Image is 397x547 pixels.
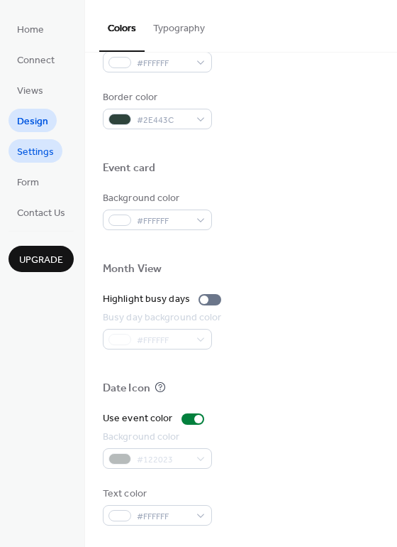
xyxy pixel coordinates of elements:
[9,139,62,163] a: Settings
[137,214,189,229] span: #FFFFFF
[103,292,190,307] div: Highlight busy days
[103,381,150,396] div: Date Icon
[9,48,63,71] a: Connect
[9,200,74,224] a: Contact Us
[9,17,52,40] a: Home
[9,246,74,272] button: Upgrade
[103,411,173,426] div: Use event color
[9,170,47,193] a: Form
[17,206,65,221] span: Contact Us
[103,310,222,325] div: Busy day background color
[17,84,43,99] span: Views
[103,191,209,206] div: Background color
[103,90,209,105] div: Border color
[9,109,57,132] a: Design
[19,253,63,268] span: Upgrade
[137,113,189,128] span: #2E443C
[103,161,155,176] div: Event card
[9,78,52,102] a: Views
[17,145,54,160] span: Settings
[137,509,189,524] span: #FFFFFF
[17,23,44,38] span: Home
[103,487,209,502] div: Text color
[137,56,189,71] span: #FFFFFF
[17,114,48,129] span: Design
[17,175,39,190] span: Form
[103,430,209,445] div: Background color
[17,53,55,68] span: Connect
[103,262,162,277] div: Month View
